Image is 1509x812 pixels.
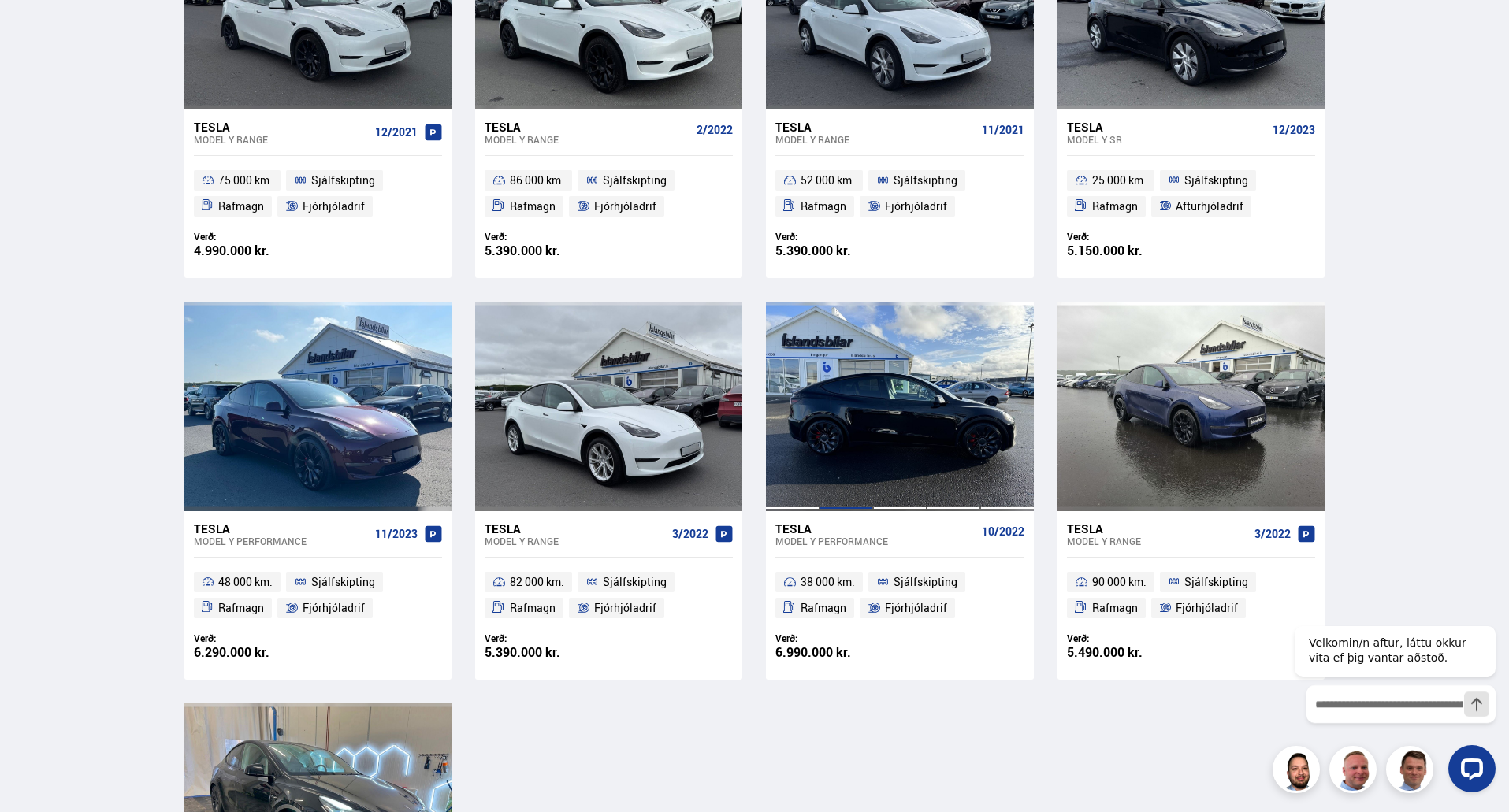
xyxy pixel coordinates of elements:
div: Model Y PERFORMANCE [194,536,369,547]
div: 5.150.000 kr. [1067,244,1191,258]
a: Tesla Model Y RANGE 3/2022 90 000 km. Sjálfskipting Rafmagn Fjórhjóladrif Verð: 5.490.000 kr. [1057,511,1325,680]
div: Tesla [1067,521,1248,536]
div: Verð: [775,231,900,243]
div: 5.390.000 kr. [775,244,900,258]
span: 82 000 km. [510,573,564,591]
div: Model Y RANGE [485,536,666,547]
div: Model Y RANGE [775,134,975,145]
span: Fjórhjóladrif [885,197,947,216]
span: Rafmagn [510,197,556,216]
span: 25 000 km. [1092,171,1147,190]
div: Tesla [485,120,690,134]
span: 12/2023 [1273,124,1315,136]
div: Verð: [485,632,609,644]
span: Sjálfskipting [311,171,375,190]
div: 5.390.000 kr. [485,646,609,659]
div: Verð: [775,632,900,644]
div: Verð: [1067,632,1191,644]
div: 6.990.000 kr. [775,646,900,659]
span: Rafmagn [1092,197,1138,216]
a: Tesla Model Y PERFORMANCE 10/2022 38 000 km. Sjálfskipting Rafmagn Fjórhjóladrif Verð: 6.990.000 kr. [766,511,1033,680]
span: Fjórhjóladrif [303,599,365,617]
iframe: LiveChat chat widget [1282,597,1502,805]
span: 12/2021 [375,126,418,139]
div: Model Y PERFORMANCE [775,536,975,547]
div: 5.390.000 kr. [485,244,609,258]
span: 86 000 km. [510,171,564,190]
div: Tesla [194,521,369,536]
span: 48 000 km. [218,573,273,591]
span: 2/2022 [697,124,733,136]
div: Verð: [194,231,318,243]
span: Afturhjóladrif [1176,197,1243,216]
span: Sjálfskipting [1184,171,1248,190]
span: Fjórhjóladrif [594,197,656,216]
span: Rafmagn [510,599,556,617]
div: Model Y RANGE [194,134,369,145]
div: Tesla [1067,120,1266,134]
span: 10/2022 [982,525,1024,538]
div: Verð: [194,632,318,644]
span: Sjálfskipting [311,573,375,591]
div: Model Y SR [1067,134,1266,145]
span: 3/2022 [672,528,708,540]
span: Sjálfskipting [894,573,957,591]
span: Fjórhjóladrif [885,599,947,617]
span: 3/2022 [1254,528,1291,540]
span: Sjálfskipting [894,171,957,190]
span: Sjálfskipting [603,573,667,591]
div: Verð: [1067,231,1191,243]
span: 75 000 km. [218,171,273,190]
span: Rafmagn [801,599,846,617]
div: Tesla [775,521,975,536]
span: 11/2021 [982,124,1024,136]
div: Model Y RANGE [485,134,690,145]
a: Tesla Model Y RANGE 12/2021 75 000 km. Sjálfskipting Rafmagn Fjórhjóladrif Verð: 4.990.000 kr. [184,109,452,278]
a: Tesla Model Y PERFORMANCE 11/2023 48 000 km. Sjálfskipting Rafmagn Fjórhjóladrif Verð: 6.290.000 kr. [184,511,452,680]
span: 38 000 km. [801,573,855,591]
span: 11/2023 [375,528,418,540]
div: Tesla [485,521,666,536]
span: Fjórhjóladrif [1176,599,1238,617]
div: Tesla [775,120,975,134]
div: Tesla [194,120,369,134]
div: 4.990.000 kr. [194,244,318,258]
span: Sjálfskipting [603,171,667,190]
a: Tesla Model Y RANGE 3/2022 82 000 km. Sjálfskipting Rafmagn Fjórhjóladrif Verð: 5.390.000 kr. [475,511,742,680]
div: Verð: [485,231,609,243]
a: Tesla Model Y RANGE 11/2021 52 000 km. Sjálfskipting Rafmagn Fjórhjóladrif Verð: 5.390.000 kr. [766,109,1033,278]
span: 90 000 km. [1092,573,1147,591]
span: Sjálfskipting [1184,573,1248,591]
img: nhp88E3Fdnt1Opn2.png [1275,748,1322,795]
span: 52 000 km. [801,171,855,190]
span: Rafmagn [801,197,846,216]
span: Rafmagn [218,599,264,617]
span: Rafmagn [1092,599,1138,617]
span: Fjórhjóladrif [594,599,656,617]
div: 5.490.000 kr. [1067,646,1191,659]
span: Fjórhjóladrif [303,197,365,216]
a: Tesla Model Y RANGE 2/2022 86 000 km. Sjálfskipting Rafmagn Fjórhjóladrif Verð: 5.390.000 kr. [475,109,742,278]
span: Rafmagn [218,197,264,216]
div: 6.290.000 kr. [194,646,318,659]
div: Model Y RANGE [1067,536,1248,547]
a: Tesla Model Y SR 12/2023 25 000 km. Sjálfskipting Rafmagn Afturhjóladrif Verð: 5.150.000 kr. [1057,109,1325,278]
